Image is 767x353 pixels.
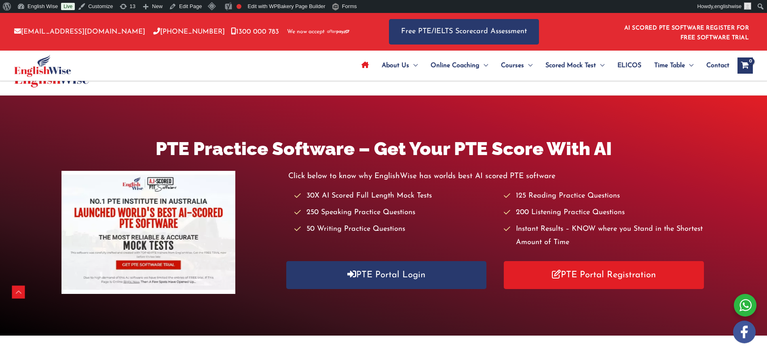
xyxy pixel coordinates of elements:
[389,19,539,45] a: Free PTE/IELTS Scorecard Assessment
[375,51,424,80] a: About UsMenu Toggle
[355,51,729,80] nav: Site Navigation: Main Menu
[294,206,496,219] li: 250 Speaking Practice Questions
[648,51,700,80] a: Time TableMenu Toggle
[596,51,604,80] span: Menu Toggle
[494,51,539,80] a: CoursesMenu Toggle
[685,51,693,80] span: Menu Toggle
[14,28,145,35] a: [EMAIL_ADDRESS][DOMAIN_NAME]
[501,51,524,80] span: Courses
[504,189,706,203] li: 125 Reading Practice Questions
[288,170,706,183] p: Click below to know why EnglishWise has worlds best AI scored PTE software
[431,51,480,80] span: Online Coaching
[409,51,418,80] span: Menu Toggle
[382,51,409,80] span: About Us
[504,206,706,219] li: 200 Listening Practice Questions
[14,55,71,77] img: cropped-ew-logo
[327,30,349,34] img: Afterpay-Logo
[545,51,596,80] span: Scored Mock Test
[624,25,749,41] a: AI SCORED PTE SOFTWARE REGISTER FOR FREE SOFTWARE TRIAL
[504,223,706,250] li: Instant Results – KNOW where you Stand in the Shortest Amount of Time
[611,51,648,80] a: ELICOS
[286,261,487,289] a: PTE Portal Login
[706,51,729,80] span: Contact
[539,51,611,80] a: Scored Mock TestMenu Toggle
[287,28,325,36] span: We now accept
[480,51,488,80] span: Menu Toggle
[61,3,75,10] a: Live
[237,4,241,9] div: Focus keyphrase not set
[231,28,279,35] a: 1300 000 783
[744,2,751,10] img: ashok kumar
[61,136,706,162] h1: PTE Practice Software – Get Your PTE Score With AI
[61,171,235,294] img: pte-institute-main
[424,51,494,80] a: Online CoachingMenu Toggle
[714,3,742,9] span: englishwise
[737,57,753,74] a: View Shopping Cart, empty
[294,223,496,236] li: 50 Writing Practice Questions
[617,51,641,80] span: ELICOS
[700,51,729,80] a: Contact
[654,51,685,80] span: Time Table
[619,19,753,45] aside: Header Widget 1
[153,28,225,35] a: [PHONE_NUMBER]
[504,261,704,289] a: PTE Portal Registration
[733,321,756,343] img: white-facebook.png
[294,189,496,203] li: 30X AI Scored Full Length Mock Tests
[524,51,532,80] span: Menu Toggle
